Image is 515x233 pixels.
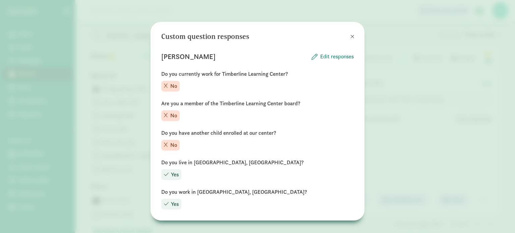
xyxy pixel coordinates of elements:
p: Do you currently work for Timberline Learning Center? [161,70,354,78]
p: Do you have another child enrolled at our center? [161,129,354,137]
span: Edit responses [320,53,354,61]
p: Do you live in [GEOGRAPHIC_DATA], [GEOGRAPHIC_DATA]? [161,159,354,167]
h3: Custom question responses [161,33,249,41]
div: No [161,140,180,151]
button: Edit responses [311,53,354,61]
p: Are you a member of the Timberline Learning Center board? [161,100,354,108]
p: Do you work in [GEOGRAPHIC_DATA], [GEOGRAPHIC_DATA]? [161,188,354,196]
div: Yes [161,169,181,180]
div: Yes [161,199,181,210]
p: [PERSON_NAME] [161,51,215,62]
div: No [161,110,180,121]
div: No [161,81,180,92]
iframe: Chat Widget [481,201,515,233]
